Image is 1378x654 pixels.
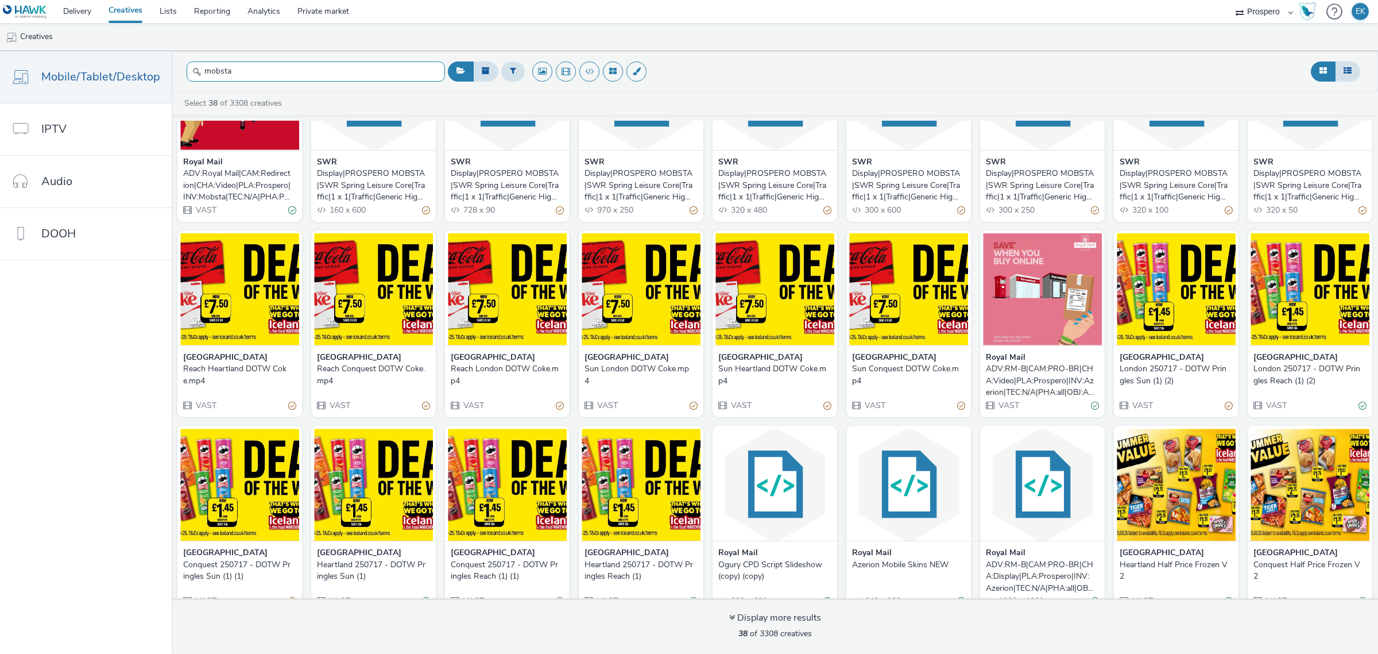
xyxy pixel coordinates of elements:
[195,205,216,216] span: VAST
[718,363,827,387] div: Sun Heartland DOTW Coke.mp4
[1120,547,1204,559] strong: [GEOGRAPHIC_DATA]
[317,559,430,583] a: Heartland 250717 - DOTW Pringles Sun (1)
[451,547,535,559] strong: [GEOGRAPHIC_DATA]
[864,400,885,411] span: VAST
[1120,168,1233,203] a: Display|PROSPERO MOBSTA|SWR Spring Leisure Core|Traffic|1 x 1|Traffic|Generic High Impact Build (...
[1091,595,1099,607] div: Valid
[718,352,803,363] strong: [GEOGRAPHIC_DATA]
[556,595,564,607] div: Partially valid
[451,156,471,168] strong: SWR
[1117,233,1236,345] img: London 250717 - DOTW Pringles Sun (1) (2) visual
[328,595,350,606] span: VAST
[690,595,698,607] div: Valid
[6,32,17,43] img: mobile
[738,628,748,639] strong: 38
[556,399,564,411] div: Partially valid
[1253,547,1338,559] strong: [GEOGRAPHIC_DATA]
[41,173,72,190] span: Audio
[317,156,337,168] strong: SWR
[1131,400,1153,411] span: VAST
[195,400,216,411] span: VAST
[718,363,831,387] a: Sun Heartland DOTW Coke.mp4
[852,352,936,363] strong: [GEOGRAPHIC_DATA]
[864,595,901,606] span: 640 x 300
[1311,61,1336,81] button: Grid
[314,429,433,541] img: Heartland 250717 - DOTW Pringles Sun (1) visual
[183,168,296,203] a: ADV:Royal Mail|CAM:Redirection|CHA:Video|PLA:Prospero|INV:Mobsta|TEC:N/A|PHA:P1|OBJ:Awareness|BME...
[1253,559,1362,583] div: Conquest Half Price Frozen V2
[41,68,160,85] span: Mobile/Tablet/Desktop
[1265,205,1298,216] span: 320 x 50
[180,233,299,345] img: Reach Heartland DOTW Coke.mp4 visual
[556,204,564,216] div: Partially valid
[422,595,430,607] div: Valid
[317,363,430,387] a: Reach Conquest DOTW Coke.mp4
[451,559,559,583] div: Conquest 250717 - DOTW Pringles Reach (1) (1)
[41,121,67,137] span: IPTV
[986,363,1094,398] div: ADV:RM-B|CAM:PRO-BR|CHA:Video|PLA:Prospero|INV:Azerion|TEC:N/A|PHA:all|OBJ:Awareness|BME:PMP|CFO:...
[317,168,430,203] a: Display|PROSPERO MOBSTA|SWR Spring Leisure Core|Traffic|1 x 1|Traffic|Generic High Impact Build (...
[1117,429,1236,541] img: Heartland Half Price Frozen V2 visual
[183,98,287,109] a: Select of 3308 creatives
[183,547,268,559] strong: [GEOGRAPHIC_DATA]
[451,168,564,203] a: Display|PROSPERO MOBSTA|SWR Spring Leisure Core|Traffic|1 x 1|Traffic|Generic High Impact Build (...
[997,595,1044,606] span: 1800 x 1000
[585,156,605,168] strong: SWR
[957,204,965,216] div: Partially valid
[288,204,296,216] div: Valid
[1253,559,1367,583] a: Conquest Half Price Frozen V2
[208,98,218,109] strong: 38
[1120,352,1204,363] strong: [GEOGRAPHIC_DATA]
[317,352,401,363] strong: [GEOGRAPHIC_DATA]
[986,156,1006,168] strong: SWR
[1131,205,1168,216] span: 320 x 100
[317,168,425,203] div: Display|PROSPERO MOBSTA|SWR Spring Leisure Core|Traffic|1 x 1|Traffic|Generic High Impact Build (...
[1251,429,1369,541] img: Conquest Half Price Frozen V2 visual
[317,559,425,583] div: Heartland 250717 - DOTW Pringles Sun (1)
[1265,400,1287,411] span: VAST
[690,204,698,216] div: Partially valid
[997,400,1019,411] span: VAST
[852,363,965,387] a: Sun Conquest DOTW Coke.mp4
[596,400,618,411] span: VAST
[852,168,961,203] div: Display|PROSPERO MOBSTA|SWR Spring Leisure Core|Traffic|1 x 1|Traffic|Generic High Impact Build (...
[183,363,292,387] div: Reach Heartland DOTW Coke.mp4
[328,400,350,411] span: VAST
[849,233,968,345] img: Sun Conquest DOTW Coke.mp4 visual
[823,204,831,216] div: Partially valid
[1120,363,1233,387] a: London 250717 - DOTW Pringles Sun (1) (2)
[582,429,700,541] img: Heartland 250717 - DOTW Pringles Reach (1) visual
[462,205,495,216] span: 728 x 90
[448,429,567,541] img: Conquest 250717 - DOTW Pringles Reach (1) (1) visual
[328,205,366,216] span: 160 x 600
[183,156,223,168] strong: Royal Mail
[986,168,1099,203] a: Display|PROSPERO MOBSTA|SWR Spring Leisure Core|Traffic|1 x 1|Traffic|Generic High Impact Build (...
[864,205,901,216] span: 300 x 600
[718,559,831,583] a: Ogury CPD Script Slideshow (copy) (copy)
[585,168,693,203] div: Display|PROSPERO MOBSTA|SWR Spring Leisure Core|Traffic|1 x 1|Traffic|Generic High Impact Build (...
[585,352,669,363] strong: [GEOGRAPHIC_DATA]
[986,559,1094,594] div: ADV:RM-B|CAM:PRO-BR|CHA:Display|PLA:Prospero|INV:Azerion|TEC:N/A|PHA:all|OBJ:Awareness|BME:PMP|CF...
[852,547,892,559] strong: Royal Mail
[718,168,827,203] div: Display|PROSPERO MOBSTA|SWR Spring Leisure Core|Traffic|1 x 1|Traffic|Generic High Impact Build (...
[1120,559,1233,583] a: Heartland Half Price Frozen V2
[957,399,965,411] div: Partially valid
[1251,233,1369,345] img: London 250717 - DOTW Pringles Reach (1) (2) visual
[451,352,535,363] strong: [GEOGRAPHIC_DATA]
[957,595,965,607] div: Valid
[451,168,559,203] div: Display|PROSPERO MOBSTA|SWR Spring Leisure Core|Traffic|1 x 1|Traffic|Generic High Impact Build (...
[1120,363,1228,387] div: London 250717 - DOTW Pringles Sun (1) (2)
[462,595,484,606] span: VAST
[730,205,767,216] span: 320 x 480
[1356,3,1365,20] div: EK
[983,233,1102,345] img: ADV:RM-B|CAM:PRO-BR|CHA:Video|PLA:Prospero|INV:Azerion|TEC:N/A|PHA:all|OBJ:Awareness|BME:PMP|CFO:...
[1225,595,1233,607] div: Valid
[422,399,430,411] div: Partially valid
[1253,363,1362,387] div: London 250717 - DOTW Pringles Reach (1) (2)
[183,352,268,363] strong: [GEOGRAPHIC_DATA]
[986,547,1025,559] strong: Royal Mail
[3,5,47,19] img: undefined Logo
[451,559,564,583] a: Conquest 250717 - DOTW Pringles Reach (1) (1)
[422,204,430,216] div: Partially valid
[1253,168,1362,203] div: Display|PROSPERO MOBSTA|SWR Spring Leisure Core|Traffic|1 x 1|Traffic|Generic High Impact Build (...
